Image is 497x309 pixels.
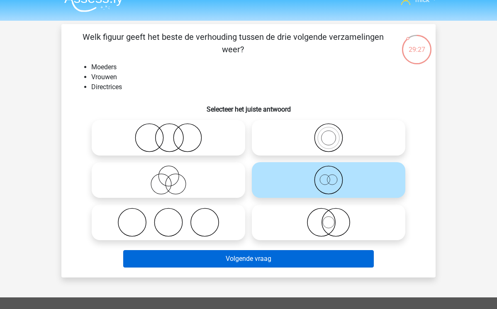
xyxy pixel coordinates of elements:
[75,31,391,56] p: Welk figuur geeft het beste de verhouding tussen de drie volgende verzamelingen weer?
[123,250,374,268] button: Volgende vraag
[91,82,422,92] li: Directrices
[91,72,422,82] li: Vrouwen
[401,34,432,55] div: 29:27
[75,99,422,113] h6: Selecteer het juiste antwoord
[91,62,422,72] li: Moeders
